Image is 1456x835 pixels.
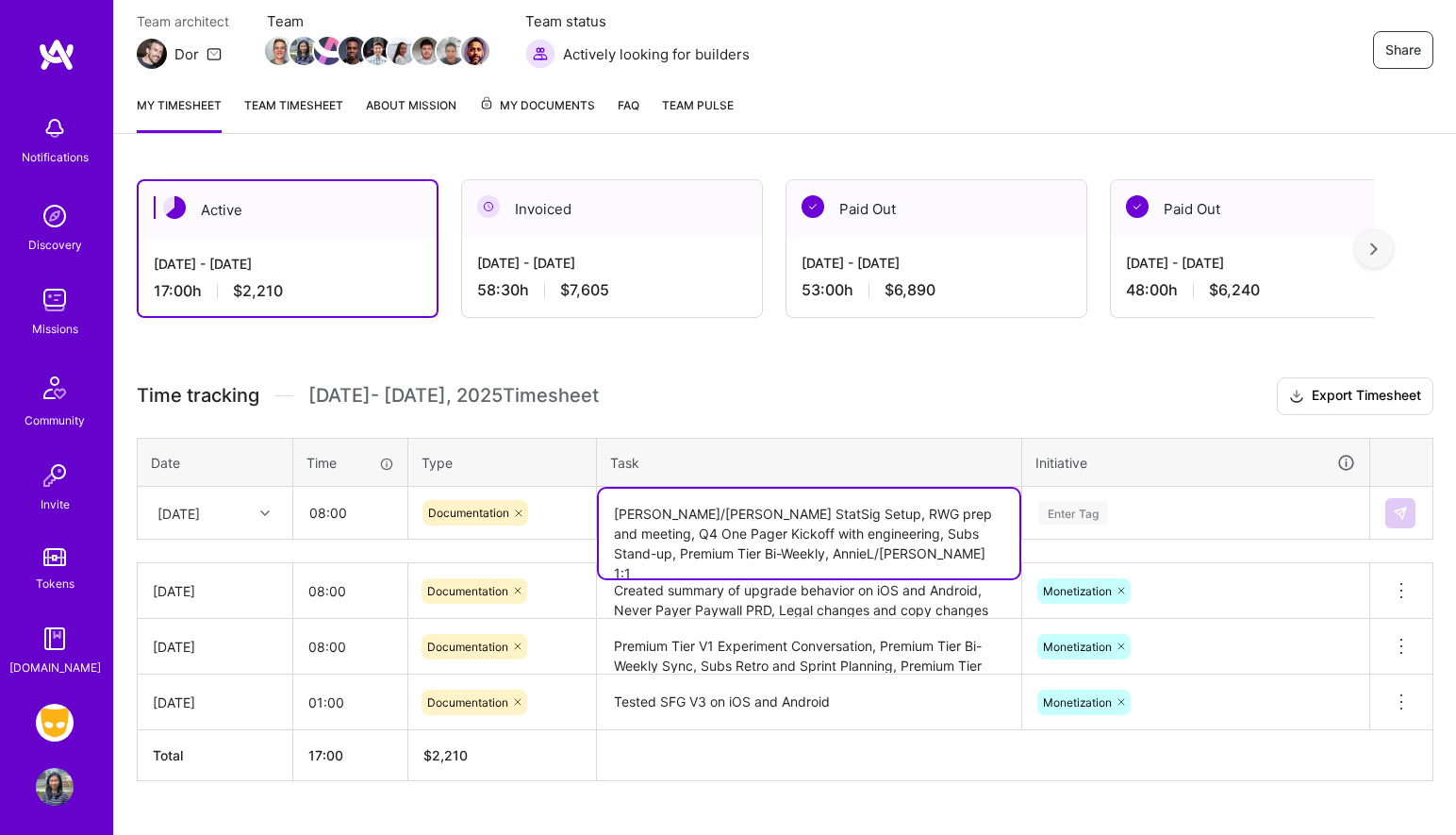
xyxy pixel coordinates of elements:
[293,566,407,616] input: HH:MM
[1370,242,1378,256] img: right
[38,38,75,72] img: logo
[340,35,365,67] a: Team Member Avatar
[32,319,78,339] div: Missions
[137,95,222,133] a: My timesheet
[479,95,595,116] span: My Documents
[265,37,293,65] img: Team Member Avatar
[463,35,488,67] a: Team Member Avatar
[25,410,85,430] div: Community
[22,147,89,167] div: Notifications
[36,620,74,658] img: guide book
[597,438,1022,487] th: Task
[599,565,1019,617] textarea: Created summary of upgrade behavior on iOS and Android, Never Payer Paywall PRD, Legal changes an...
[389,35,414,67] a: Team Member Avatar
[294,488,406,538] input: HH:MM
[477,253,747,273] div: [DATE] - [DATE]
[560,280,609,300] span: $7,605
[293,677,407,727] input: HH:MM
[137,39,167,69] img: Team Architect
[293,622,407,672] input: HH:MM
[414,35,438,67] a: Team Member Avatar
[802,195,824,218] img: Paid Out
[1111,180,1411,238] div: Paid Out
[43,548,66,566] img: tokens
[1126,280,1396,300] div: 48:00 h
[438,35,463,67] a: Team Member Avatar
[599,621,1019,673] textarea: Premium Tier V1 Experiment Conversation, Premium Tier Bi-Weekly Sync, Subs Retro and Sprint Plann...
[154,254,422,274] div: [DATE] - [DATE]
[154,281,422,301] div: 17:00 h
[412,37,440,65] img: Team Member Avatar
[563,44,750,64] span: Actively looking for builders
[267,11,488,31] span: Team
[802,280,1071,300] div: 53:00 h
[786,180,1086,238] div: Paid Out
[477,195,500,218] img: Invoiced
[885,280,935,300] span: $6,890
[314,37,342,65] img: Team Member Avatar
[1126,195,1149,218] img: Paid Out
[267,35,291,67] a: Team Member Avatar
[479,95,595,133] a: My Documents
[1277,377,1433,415] button: Export Timesheet
[1373,31,1433,69] button: Share
[477,280,747,300] div: 58:30 h
[36,457,74,494] img: Invite
[363,37,391,65] img: Team Member Avatar
[618,95,639,133] a: FAQ
[408,438,597,487] th: Type
[163,196,186,219] img: Active
[427,584,508,598] span: Documentation
[1043,640,1112,654] span: Monetization
[525,11,750,31] span: Team status
[244,95,343,133] a: Team timesheet
[599,489,1019,578] textarea: [PERSON_NAME]/[PERSON_NAME] StatSig Setup, RWG prep and meeting, Q4 One Pager Kickoff with engine...
[1289,387,1304,407] i: icon Download
[36,281,74,319] img: teamwork
[260,509,270,518] i: icon Chevron
[366,95,456,133] a: About Mission
[1038,498,1108,527] div: Enter Tag
[157,503,200,523] div: [DATE]
[388,37,416,65] img: Team Member Avatar
[138,730,293,781] th: Total
[339,37,367,65] img: Team Member Avatar
[662,95,734,133] a: Team Pulse
[1385,41,1421,59] span: Share
[293,730,408,781] th: 17:00
[36,197,74,235] img: discovery
[138,438,293,487] th: Date
[207,46,222,61] i: icon Mail
[36,574,74,593] div: Tokens
[1126,253,1396,273] div: [DATE] - [DATE]
[31,768,78,806] a: User Avatar
[1043,584,1112,598] span: Monetization
[290,37,318,65] img: Team Member Avatar
[41,494,70,514] div: Invite
[461,37,489,65] img: Team Member Avatar
[306,453,394,473] div: Time
[1043,695,1112,710] span: Monetization
[802,253,1071,273] div: [DATE] - [DATE]
[233,281,283,301] span: $2,210
[427,695,508,710] span: Documentation
[1035,452,1356,474] div: Initiative
[174,44,199,64] div: Dor
[31,704,78,742] a: Grindr: Product & Marketing
[139,181,437,239] div: Active
[462,180,762,238] div: Invoiced
[153,693,277,712] div: [DATE]
[428,506,509,520] span: Documentation
[9,658,101,677] div: [DOMAIN_NAME]
[423,747,468,763] span: $ 2,210
[599,676,1019,728] textarea: Tested SFG V3 on iOS and Android
[153,637,277,657] div: [DATE]
[153,581,277,601] div: [DATE]
[32,365,77,410] img: Community
[137,11,229,31] span: Team architect
[437,37,465,65] img: Team Member Avatar
[1393,506,1408,521] img: Submit
[28,235,82,255] div: Discovery
[1209,280,1260,300] span: $6,240
[291,35,316,67] a: Team Member Avatar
